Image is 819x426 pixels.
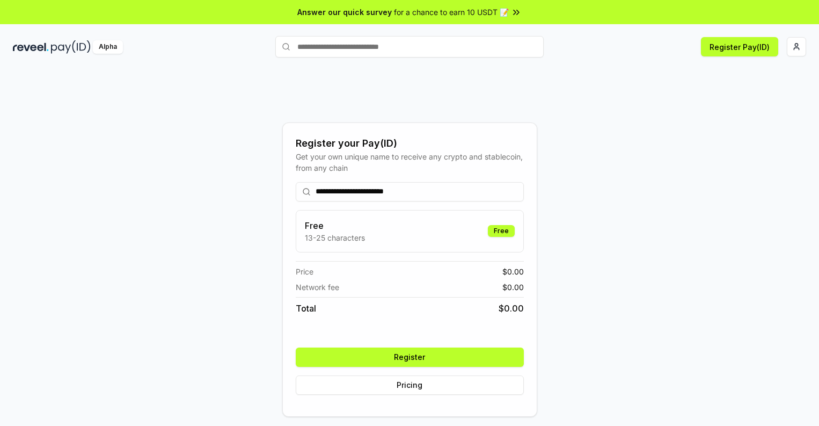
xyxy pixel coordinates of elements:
[296,136,524,151] div: Register your Pay(ID)
[305,232,365,243] p: 13-25 characters
[394,6,509,18] span: for a chance to earn 10 USDT 📝
[701,37,778,56] button: Register Pay(ID)
[13,40,49,54] img: reveel_dark
[499,302,524,315] span: $ 0.00
[51,40,91,54] img: pay_id
[296,151,524,174] div: Get your own unique name to receive any crypto and stablecoin, from any chain
[296,281,339,293] span: Network fee
[296,348,524,367] button: Register
[296,302,316,315] span: Total
[297,6,392,18] span: Answer our quick survey
[296,376,524,395] button: Pricing
[296,266,313,277] span: Price
[93,40,123,54] div: Alpha
[502,266,524,277] span: $ 0.00
[502,281,524,293] span: $ 0.00
[488,225,515,237] div: Free
[305,219,365,232] h3: Free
